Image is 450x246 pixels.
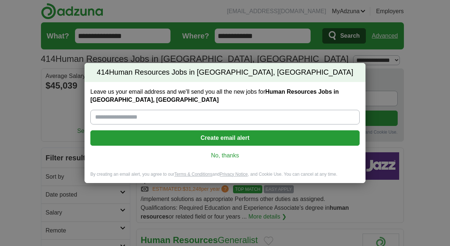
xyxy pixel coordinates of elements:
button: Create email alert [90,130,360,146]
a: Privacy Notice [220,172,248,177]
a: Terms & Conditions [174,172,212,177]
a: No, thanks [96,152,354,160]
div: By creating an email alert, you agree to our and , and Cookie Use. You can cancel at any time. [85,171,365,183]
h2: Human Resources Jobs in [GEOGRAPHIC_DATA], [GEOGRAPHIC_DATA] [85,63,365,82]
label: Leave us your email address and we'll send you all the new jobs for [90,88,360,104]
strong: Human Resources Jobs in [GEOGRAPHIC_DATA], [GEOGRAPHIC_DATA] [90,89,339,103]
span: 414 [97,67,109,78]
